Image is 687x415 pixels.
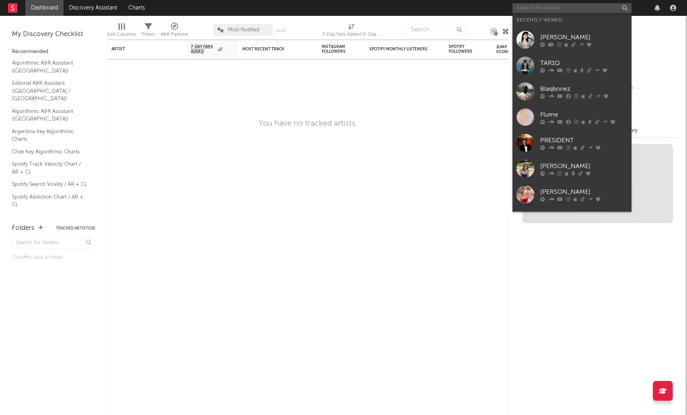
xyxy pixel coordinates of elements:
input: Search for folders... [12,237,95,249]
div: Edit Columns [107,20,136,43]
a: Flume [512,104,631,130]
button: Filter by Instagram Followers [353,45,361,53]
div: Jump Score [496,45,516,54]
div: 7-Day Fans Added (7-Day Fans Added) [322,20,382,43]
div: -- [626,94,679,104]
div: Edit Columns [107,30,136,39]
div: Spotify Monthly Listeners [369,47,429,52]
div: A&R Pipeline [161,20,188,43]
div: Artist [111,47,171,52]
div: Folders [12,224,35,233]
span: Most Notified [228,27,259,33]
button: Save [276,29,286,33]
a: PRESIDENT [512,130,631,156]
a: [PERSON_NAME] [512,27,631,53]
div: Recently Viewed [516,15,628,25]
div: My Discovery Checklist [12,30,95,39]
div: -- [626,83,679,94]
div: Click to add a folder. [12,253,95,262]
button: Filter by Spotify Followers [480,45,488,53]
a: Algorithmic A&R Assistant ([GEOGRAPHIC_DATA]) [12,59,87,75]
div: Flume [540,110,628,119]
a: Chile Key Algorithmic Charts [12,147,87,156]
div: [PERSON_NAME] [540,187,628,197]
a: Spotify Search Virality / AR + CL [12,180,87,189]
a: Argentina Key Algorithmic Charts [12,127,87,143]
div: Instagram Followers [322,44,349,54]
button: Filter by Most Recent Track [306,45,314,53]
button: Filter by Artist [175,45,183,53]
a: Voice of Baceprot [512,207,631,233]
div: PRESIDENT [540,136,628,145]
a: Spotify Addiction Chart / AR + CL [12,193,87,209]
a: Blaqbonez [512,78,631,104]
a: Editorial A&R Assistant ([GEOGRAPHIC_DATA] / [GEOGRAPHIC_DATA]) [12,79,87,103]
a: Spotify Track Velocity Chart / AR + CL [12,160,87,176]
div: Most Recent Track [242,47,302,52]
div: Filters [142,30,155,39]
a: [PERSON_NAME] [512,182,631,207]
div: [PERSON_NAME] [540,33,628,42]
a: [PERSON_NAME] [512,156,631,182]
div: [PERSON_NAME] [540,161,628,171]
div: Spotify Followers [449,44,476,54]
div: You have no tracked artists. [259,119,357,128]
div: Recommended [12,47,95,57]
div: Filters [142,20,155,43]
a: Algorithmic A&R Assistant ([GEOGRAPHIC_DATA]) [12,107,87,123]
div: A&R Pipeline [161,30,188,39]
div: 7-Day Fans Added (7-Day Fans Added) [322,30,382,39]
a: TAR1Q [512,53,631,78]
span: 7-Day Fans Added [191,44,216,54]
input: Search... [407,24,466,36]
button: Tracked Artists(0) [56,226,95,230]
button: Filter by Spotify Monthly Listeners [433,45,441,53]
button: Filter by 7-Day Fans Added [226,45,234,53]
input: Search for artists [512,3,631,13]
div: Blaqbonez [540,84,628,94]
div: TAR1Q [540,58,628,68]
